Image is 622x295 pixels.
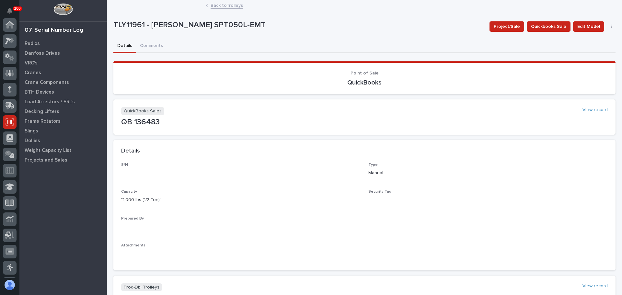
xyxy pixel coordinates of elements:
[121,170,361,176] p: -
[19,87,107,97] a: BTH Devices
[53,3,73,15] img: Workspace Logo
[573,21,604,32] button: Edit Model
[19,145,107,155] a: Weight Capacity List
[19,136,107,145] a: Dollies
[136,40,167,53] button: Comments
[582,283,608,289] a: View record
[121,163,128,167] span: S/N
[121,148,140,155] h2: Details
[25,27,83,34] div: 07. Serial Number Log
[121,190,137,194] span: Capacity
[25,148,71,153] p: Weight Capacity List
[368,163,378,167] span: Type
[19,58,107,68] a: VRC's
[113,40,136,53] button: Details
[25,119,61,124] p: Frame Rotators
[113,20,484,30] p: TLY11961 - [PERSON_NAME] SPT050L-EMT
[121,197,361,203] p: "1,000 lbs (1/2 Ton)"
[14,6,21,11] p: 100
[3,278,17,292] button: users-avatar
[121,224,361,231] p: -
[19,39,107,48] a: Radios
[531,23,566,30] span: Quickbooks Sale
[368,190,391,194] span: Security Tag
[25,70,41,76] p: Cranes
[25,138,40,144] p: Dollies
[121,244,145,247] span: Attachments
[25,128,38,134] p: Slings
[582,107,608,113] a: View record
[121,118,608,127] p: QB 136483
[25,60,38,66] p: VRC's
[25,51,60,56] p: Danfoss Drives
[121,79,608,86] p: QuickBooks
[19,97,107,107] a: Load Arrestors / SRL's
[25,80,69,85] p: Crane Components
[3,4,17,17] button: Notifications
[25,157,67,163] p: Projects and Sales
[25,41,40,47] p: Radios
[19,68,107,77] a: Cranes
[25,99,75,105] p: Load Arrestors / SRL's
[527,21,570,32] button: Quickbooks Sale
[121,251,608,257] p: -
[19,155,107,165] a: Projects and Sales
[368,197,608,203] p: -
[494,23,520,30] span: Project/Sale
[8,8,17,18] div: Notifications100
[19,77,107,87] a: Crane Components
[211,1,243,9] a: Back toTrolleys
[577,23,600,30] span: Edit Model
[121,283,162,291] p: Prod-Db: Trolleys
[19,107,107,116] a: Decking Lifters
[490,21,524,32] button: Project/Sale
[351,71,379,75] span: Point of Sale
[368,170,608,176] p: Manual
[121,107,164,115] p: QuickBooks Sales
[19,116,107,126] a: Frame Rotators
[19,126,107,136] a: Slings
[19,48,107,58] a: Danfoss Drives
[25,109,59,115] p: Decking Lifters
[25,89,54,95] p: BTH Devices
[121,217,144,221] span: Prepared By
